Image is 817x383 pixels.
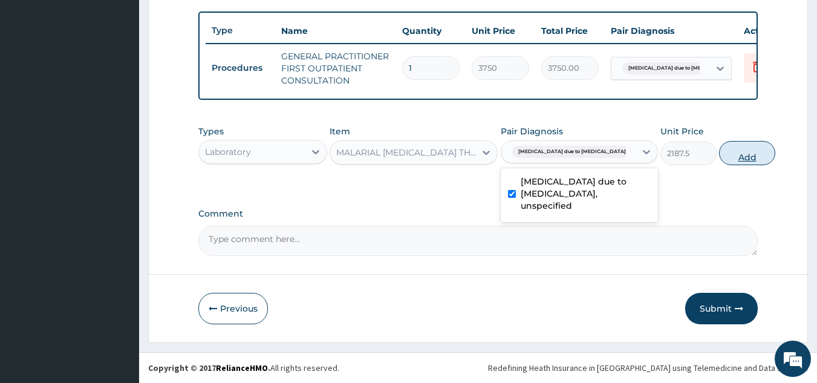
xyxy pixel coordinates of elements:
textarea: Type your message and hit 'Enter' [6,255,230,297]
div: Minimize live chat window [198,6,227,35]
span: [MEDICAL_DATA] due to [MEDICAL_DATA] falc... [622,62,756,74]
button: Add [719,141,775,165]
th: Quantity [396,19,466,43]
label: Types [198,126,224,137]
label: Pair Diagnosis [501,125,563,137]
th: Type [206,19,275,42]
button: Submit [685,293,758,324]
span: We're online! [70,114,167,237]
div: Laboratory [205,146,251,158]
a: RelianceHMO [216,362,268,373]
label: [MEDICAL_DATA] due to [MEDICAL_DATA], unspecified [521,175,651,212]
th: Actions [738,19,798,43]
label: Comment [198,209,758,219]
footer: All rights reserved. [139,352,817,383]
div: Chat with us now [63,68,203,83]
button: Previous [198,293,268,324]
th: Name [275,19,396,43]
div: MALARIAL [MEDICAL_DATA] THICK AND THIN FILMS - [BLOOD] [336,146,477,159]
th: Total Price [535,19,605,43]
div: Redefining Heath Insurance in [GEOGRAPHIC_DATA] using Telemedicine and Data Science! [488,362,808,374]
td: GENERAL PRACTITIONER FIRST OUTPATIENT CONSULTATION [275,44,396,93]
td: Procedures [206,57,275,79]
span: [MEDICAL_DATA] due to [MEDICAL_DATA] falc... [512,146,646,158]
th: Pair Diagnosis [605,19,738,43]
label: Unit Price [660,125,704,137]
img: d_794563401_company_1708531726252_794563401 [22,61,49,91]
strong: Copyright © 2017 . [148,362,270,373]
label: Item [330,125,350,137]
th: Unit Price [466,19,535,43]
